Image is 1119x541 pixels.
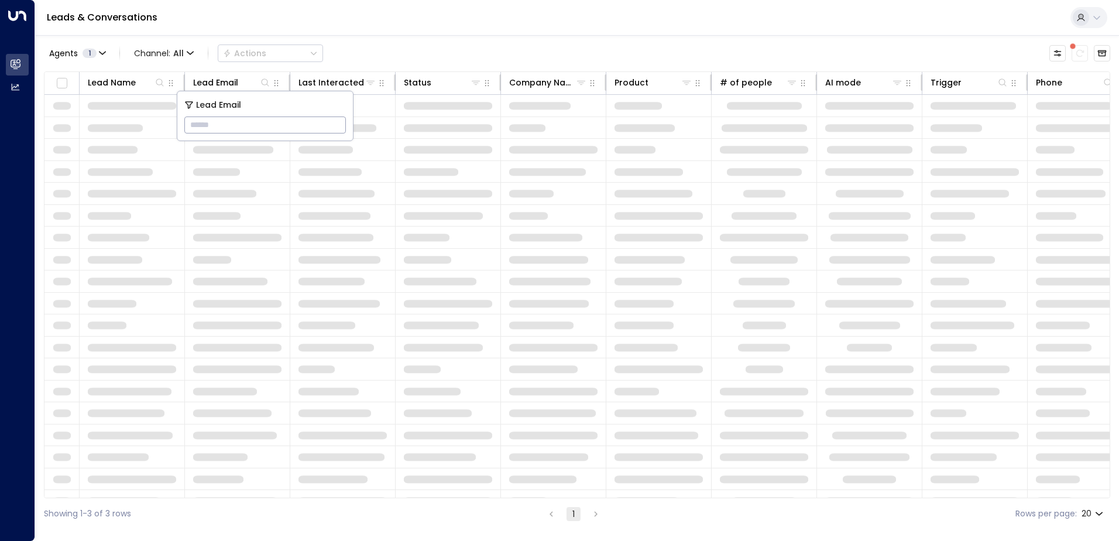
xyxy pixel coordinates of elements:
[129,45,198,61] span: Channel:
[720,76,772,90] div: # of people
[193,76,238,90] div: Lead Email
[404,76,482,90] div: Status
[1082,505,1106,522] div: 20
[44,508,131,520] div: Showing 1-3 of 3 rows
[47,11,157,24] a: Leads & Conversations
[509,76,575,90] div: Company Name
[931,76,962,90] div: Trigger
[1036,76,1114,90] div: Phone
[1015,508,1077,520] label: Rows per page:
[44,45,110,61] button: Agents1
[218,44,323,62] button: Actions
[129,45,198,61] button: Channel:All
[1072,45,1088,61] span: There are new threads available. Refresh the grid to view the latest updates.
[931,76,1008,90] div: Trigger
[720,76,798,90] div: # of people
[218,44,323,62] div: Button group with a nested menu
[298,76,376,90] div: Last Interacted
[173,49,184,58] span: All
[615,76,648,90] div: Product
[223,48,266,59] div: Actions
[825,76,903,90] div: AI mode
[298,76,364,90] div: Last Interacted
[404,76,431,90] div: Status
[196,98,241,112] span: Lead Email
[193,76,271,90] div: Lead Email
[615,76,692,90] div: Product
[49,49,78,57] span: Agents
[83,49,97,58] span: 1
[1036,76,1062,90] div: Phone
[1049,45,1066,61] button: Customize
[544,506,603,521] nav: pagination navigation
[1094,45,1110,61] button: Archived Leads
[825,76,861,90] div: AI mode
[567,507,581,521] button: page 1
[88,76,136,90] div: Lead Name
[88,76,166,90] div: Lead Name
[509,76,587,90] div: Company Name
